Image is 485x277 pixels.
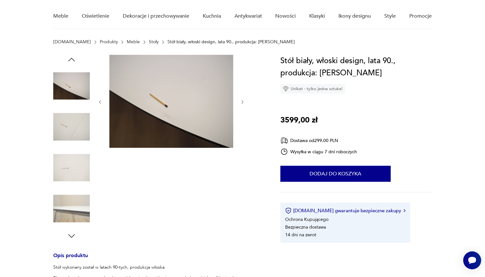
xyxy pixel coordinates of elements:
[275,4,296,29] a: Nowości
[53,68,90,104] img: Zdjęcie produktu Stół biały, włoski design, lata 90., produkcja: Włochy
[285,216,328,222] li: Ochrona Kupującego
[149,39,159,45] a: Stoły
[53,149,90,186] img: Zdjęcie produktu Stół biały, włoski design, lata 90., produkcja: Włochy
[53,254,265,264] h3: Opis produktu
[309,4,325,29] a: Klasyki
[285,232,316,238] li: 14 dni na zwrot
[285,224,326,230] li: Bezpieczna dostawa
[53,39,91,45] a: [DOMAIN_NAME]
[123,4,189,29] a: Dekoracje i przechowywanie
[109,55,233,148] img: Zdjęcie produktu Stół biały, włoski design, lata 90., produkcja: Włochy
[53,190,90,227] img: Zdjęcie produktu Stół biały, włoski design, lata 90., produkcja: Włochy
[404,209,405,212] img: Ikona strzałki w prawo
[280,166,391,182] button: Dodaj do koszyka
[285,207,292,214] img: Ikona certyfikatu
[53,264,265,271] p: Stół wykonany został w latach 90-tych, produkcja włoska.
[463,251,481,269] iframe: Smartsupp widget button
[234,4,262,29] a: Antykwariat
[167,39,295,45] p: Stół biały, włoski design, lata 90., produkcja: [PERSON_NAME]
[280,55,432,79] h1: Stół biały, włoski design, lata 90., produkcja: [PERSON_NAME]
[280,84,345,94] div: Unikat - tylko jedna sztuka!
[283,86,289,92] img: Ikona diamentu
[127,39,140,45] a: Meble
[285,207,405,214] button: [DOMAIN_NAME] gwarantuje bezpieczne zakupy
[384,4,396,29] a: Style
[203,4,221,29] a: Kuchnia
[409,4,432,29] a: Promocje
[100,39,118,45] a: Produkty
[280,137,357,145] div: Dostawa od 299,00 PLN
[338,4,371,29] a: Ikony designu
[53,109,90,145] img: Zdjęcie produktu Stół biały, włoski design, lata 90., produkcja: Włochy
[280,148,357,155] div: Wysyłka w ciągu 7 dni roboczych
[280,114,318,126] p: 3599,00 zł
[280,137,288,145] img: Ikona dostawy
[53,4,68,29] a: Meble
[82,4,109,29] a: Oświetlenie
